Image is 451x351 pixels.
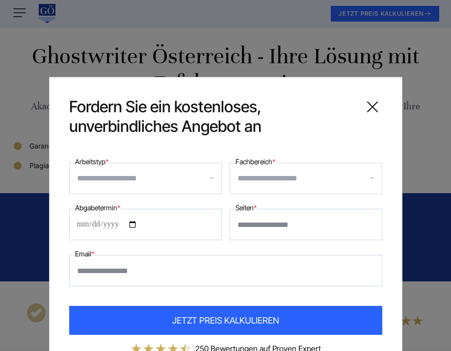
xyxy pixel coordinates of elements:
[236,202,257,214] label: Seiten
[69,306,382,335] button: JETZT PREIS KALKULIEREN
[75,202,120,214] label: Abgabetermin
[75,156,108,168] label: Arbeitstyp
[172,314,279,327] span: JETZT PREIS KALKULIEREN
[69,97,355,136] span: Fordern Sie ein kostenloses, unverbindliches Angebot an
[236,156,275,168] label: Fachbereich
[75,248,94,260] label: Email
